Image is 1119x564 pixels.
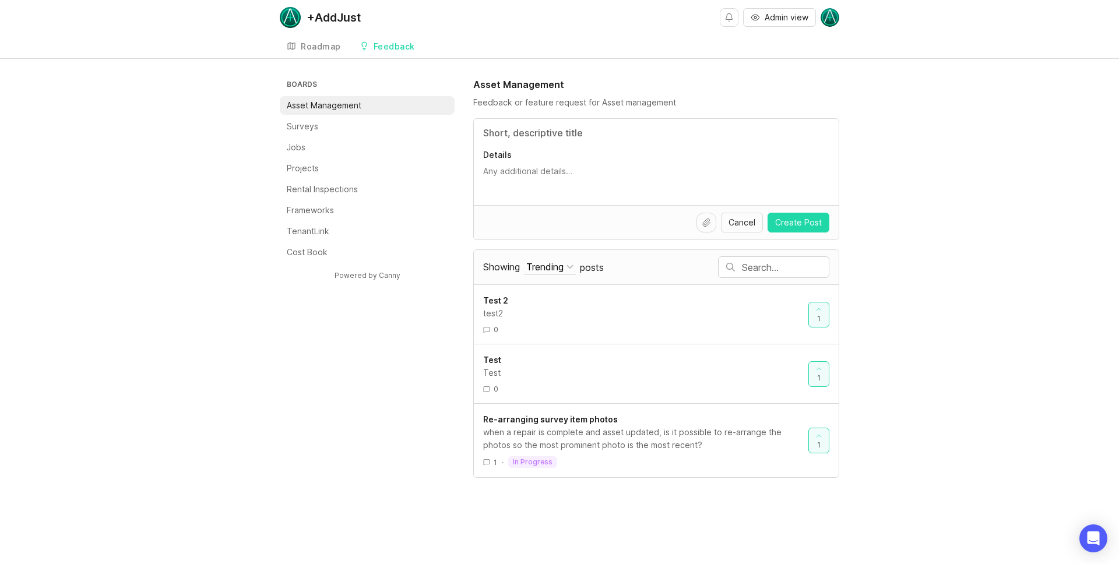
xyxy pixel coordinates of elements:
[808,302,829,327] button: 1
[483,126,829,140] input: Title
[742,261,829,274] input: Search…
[502,457,504,467] div: ·
[287,246,328,258] p: Cost Book
[333,269,402,282] a: Powered by Canny
[287,205,334,216] p: Frameworks
[280,96,455,115] a: Asset Management
[287,142,305,153] p: Jobs
[301,43,341,51] div: Roadmap
[483,355,501,365] span: Test
[1079,524,1107,552] div: Open Intercom Messenger
[280,159,455,178] a: Projects
[720,8,738,27] button: Notifications
[765,12,808,23] span: Admin view
[743,8,816,27] button: Admin view
[580,261,604,274] span: posts
[280,117,455,136] a: Surveys
[808,428,829,453] button: 1
[483,366,799,379] div: Test
[483,354,808,394] a: TestTest0
[287,100,361,111] p: Asset Management
[287,225,329,237] p: TenantLink
[374,43,415,51] div: Feedback
[817,313,821,323] span: 1
[494,457,497,467] span: 1
[808,361,829,387] button: 1
[483,261,520,273] span: Showing
[817,440,821,450] span: 1
[287,184,358,195] p: Rental Inspections
[280,222,455,241] a: TenantLink
[483,414,618,424] span: Re-arranging survey item photos
[483,413,808,468] a: Re-arranging survey item photoswhen a repair is complete and asset updated, is it possible to re-...
[494,325,498,334] span: 0
[280,180,455,199] a: Rental Inspections
[280,7,301,28] img: +AddJust logo
[513,457,553,467] p: in progress
[483,149,829,161] p: Details
[307,12,361,23] div: +AddJust
[483,294,808,334] a: Test 2test20
[473,96,839,109] div: Feedback or feature request for Asset management
[280,243,455,262] a: Cost Book
[287,121,318,132] p: Surveys
[287,163,319,174] p: Projects
[817,373,821,383] span: 1
[473,77,564,91] h1: Asset Management
[284,77,455,94] h3: Boards
[775,217,822,228] span: Create Post
[280,138,455,157] a: Jobs
[483,307,799,320] div: test2
[483,165,829,189] textarea: Details
[524,259,576,275] button: Showing
[483,295,508,305] span: Test 2
[353,35,422,59] a: Feedback
[768,213,829,232] button: Create Post
[721,213,763,232] button: Cancel
[280,35,348,59] a: Roadmap
[494,384,498,394] span: 0
[821,8,839,27] img: Jonathan Griffey
[526,260,564,273] div: Trending
[483,426,799,452] div: when a repair is complete and asset updated, is it possible to re-arrange the photos so the most ...
[280,201,455,220] a: Frameworks
[729,217,755,228] span: Cancel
